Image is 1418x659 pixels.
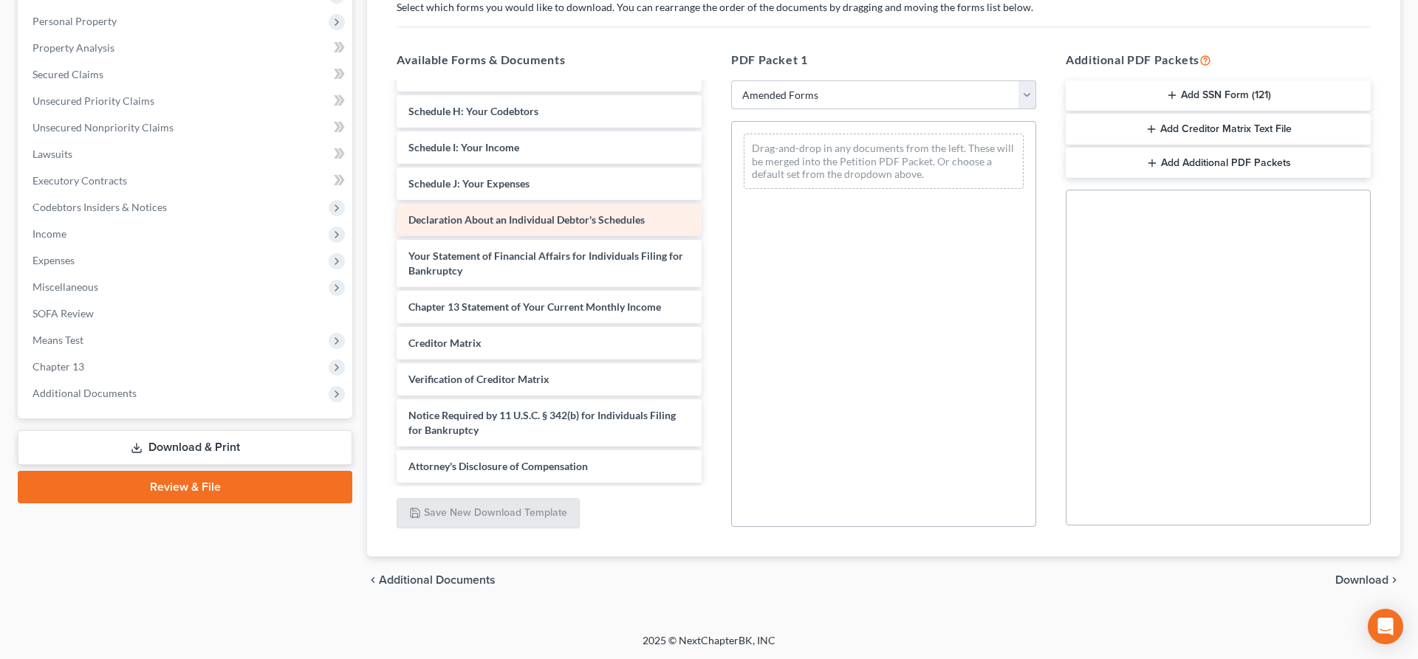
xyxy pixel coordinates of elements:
i: chevron_left [367,574,379,586]
span: Schedule J: Your Expenses [408,177,530,190]
span: Unsecured Nonpriority Claims [32,121,174,134]
span: SOFA Review [32,307,94,320]
span: Your Statement of Financial Affairs for Individuals Filing for Bankruptcy [408,249,683,277]
span: Additional Documents [32,387,137,399]
h5: PDF Packet 1 [731,51,1036,69]
a: Secured Claims [21,61,352,88]
span: Schedule G: Executory Contracts and Unexpired Leases [408,69,662,81]
a: Executory Contracts [21,168,352,194]
a: SOFA Review [21,300,352,327]
span: Codebtors Insiders & Notices [32,201,167,213]
button: Download chevron_right [1335,574,1400,586]
a: Download & Print [18,430,352,465]
a: Unsecured Priority Claims [21,88,352,114]
a: Property Analysis [21,35,352,61]
h5: Available Forms & Documents [397,51,702,69]
span: Miscellaneous [32,280,98,293]
span: Executory Contracts [32,174,127,187]
a: Review & File [18,471,352,503]
span: Personal Property [32,15,117,27]
span: Expenses [32,254,75,266]
span: Property Analysis [32,41,114,54]
i: chevron_right [1388,574,1400,586]
button: Add Additional PDF Packets [1066,148,1371,179]
span: Means Test [32,334,83,346]
span: Lawsuits [32,148,72,160]
span: Additional Documents [379,574,496,586]
a: chevron_left Additional Documents [367,574,496,586]
a: Lawsuits [21,141,352,168]
button: Save New Download Template [397,498,580,529]
span: Unsecured Priority Claims [32,94,154,107]
div: Drag-and-drop in any documents from the left. These will be merged into the Petition PDF Packet. ... [744,134,1024,189]
span: Notice Required by 11 U.S.C. § 342(b) for Individuals Filing for Bankruptcy [408,409,676,436]
span: Creditor Matrix [408,337,482,349]
button: Add SSN Form (121) [1066,80,1371,111]
div: Open Intercom Messenger [1368,609,1403,644]
button: Add Creditor Matrix Text File [1066,114,1371,145]
h5: Additional PDF Packets [1066,51,1371,69]
a: Unsecured Nonpriority Claims [21,114,352,141]
span: Attorney's Disclosure of Compensation [408,460,588,472]
span: Declaration About an Individual Debtor's Schedules [408,213,645,226]
span: Income [32,227,66,240]
span: Chapter 13 Statement of Your Current Monthly Income [408,300,661,313]
span: Chapter 13 [32,360,84,373]
span: Download [1335,574,1388,586]
span: Schedule H: Your Codebtors [408,105,538,117]
span: Schedule I: Your Income [408,141,519,153]
span: Secured Claims [32,68,103,80]
span: Verification of Creditor Matrix [408,373,549,385]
